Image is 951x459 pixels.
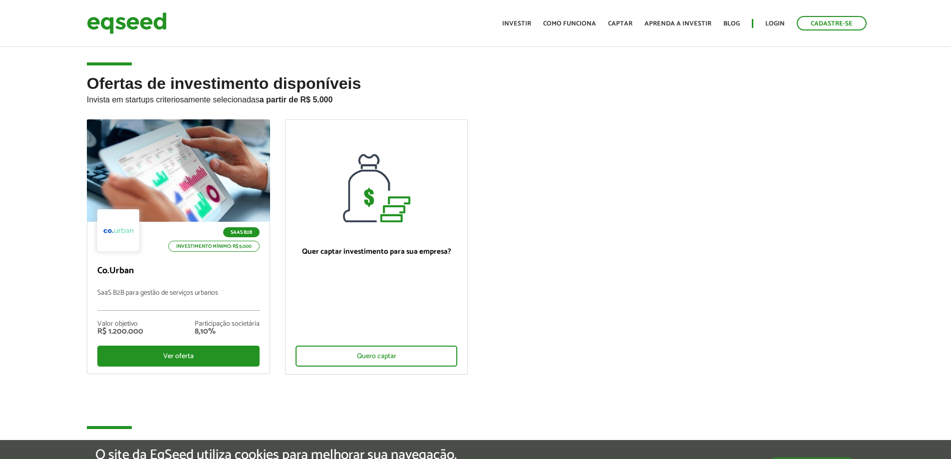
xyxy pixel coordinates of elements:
[195,328,260,336] div: 8,10%
[644,20,711,27] a: Aprenda a investir
[296,346,458,367] div: Quero captar
[608,20,633,27] a: Captar
[97,289,260,311] p: SaaS B2B para gestão de serviços urbanos
[543,20,596,27] a: Como funciona
[87,75,865,119] h2: Ofertas de investimento disponíveis
[502,20,531,27] a: Investir
[797,16,867,30] a: Cadastre-se
[87,10,167,36] img: EqSeed
[97,266,260,277] p: Co.Urban
[168,241,260,252] p: Investimento mínimo: R$ 5.000
[765,20,785,27] a: Login
[97,328,143,336] div: R$ 1.200.000
[223,227,260,237] p: SaaS B2B
[296,247,458,256] p: Quer captar investimento para sua empresa?
[87,92,865,104] p: Invista em startups criteriosamente selecionadas
[723,20,740,27] a: Blog
[97,346,260,367] div: Ver oferta
[97,321,143,328] div: Valor objetivo
[285,119,468,375] a: Quer captar investimento para sua empresa? Quero captar
[87,119,270,374] a: SaaS B2B Investimento mínimo: R$ 5.000 Co.Urban SaaS B2B para gestão de serviços urbanos Valor ob...
[260,95,333,104] strong: a partir de R$ 5.000
[195,321,260,328] div: Participação societária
